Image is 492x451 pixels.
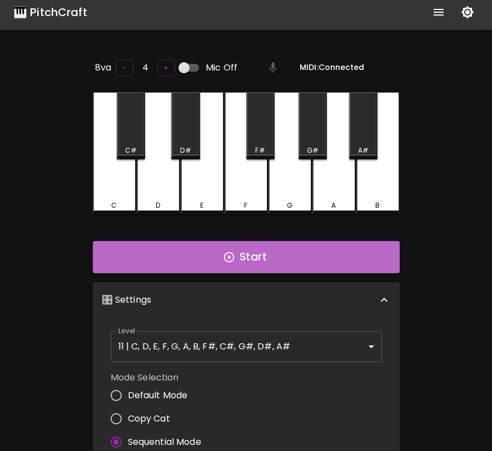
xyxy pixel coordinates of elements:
[128,389,188,402] span: Default Mode
[125,146,137,156] div: C#
[111,201,117,211] div: C
[116,59,133,77] button: –
[95,60,111,76] h6: 8va
[307,146,319,156] div: G#
[157,59,175,77] button: +
[358,146,369,156] div: A#
[255,146,265,156] div: F#
[375,201,380,211] div: B
[93,241,400,273] button: Start
[200,201,203,211] div: E
[118,326,136,335] label: Level
[93,282,400,318] div: 🎛️ Settings
[13,3,87,21] a: 🎹 PitchCraft
[300,62,364,74] h6: MIDI: Connected
[111,331,382,362] div: 11 | C, D, E, F, G, A, B, F#, C#, G#, D#, A#
[244,201,247,211] div: F
[128,412,170,425] span: Copy Cat
[287,201,292,211] div: G
[180,146,191,156] div: D#
[128,435,201,449] span: Sequential Mode
[142,60,148,76] h6: 4
[156,201,160,211] div: D
[331,201,336,211] div: A
[102,293,152,307] p: 🎛️ Settings
[206,61,237,74] span: Mic Off
[111,371,210,384] label: Mode Selection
